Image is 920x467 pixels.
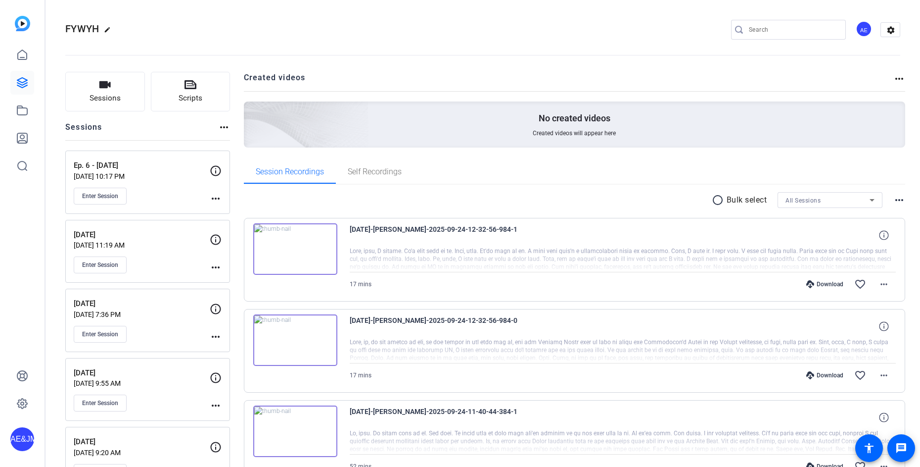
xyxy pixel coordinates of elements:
[74,367,210,379] p: [DATE]
[854,278,866,290] mat-icon: favorite_border
[65,121,102,140] h2: Sessions
[90,93,121,104] span: Sessions
[74,257,127,273] button: Enter Session
[863,442,875,454] mat-icon: accessibility
[854,369,866,381] mat-icon: favorite_border
[539,112,610,124] p: No created videos
[74,229,210,241] p: [DATE]
[801,371,848,379] div: Download
[244,72,894,91] h2: Created videos
[151,72,230,111] button: Scripts
[350,281,371,288] span: 17 mins
[74,160,210,171] p: Ep. 6 - [DATE]
[712,194,727,206] mat-icon: radio_button_unchecked
[65,72,145,111] button: Sessions
[253,223,337,275] img: thumb-nail
[74,449,210,457] p: [DATE] 9:20 AM
[82,330,118,338] span: Enter Session
[74,395,127,412] button: Enter Session
[179,93,202,104] span: Scripts
[65,23,99,35] span: FYWYH
[350,372,371,379] span: 17 mins
[893,73,905,85] mat-icon: more_horiz
[350,223,533,247] span: [DATE]-[PERSON_NAME]-2025-09-24-12-32-56-984-1
[104,26,116,38] mat-icon: edit
[15,16,30,31] img: blue-gradient.svg
[856,21,872,37] div: AE
[218,121,230,133] mat-icon: more_horiz
[74,172,210,180] p: [DATE] 10:17 PM
[82,192,118,200] span: Enter Session
[727,194,767,206] p: Bulk select
[253,314,337,366] img: thumb-nail
[210,331,222,343] mat-icon: more_horiz
[74,326,127,343] button: Enter Session
[74,436,210,448] p: [DATE]
[350,406,533,429] span: [DATE]-[PERSON_NAME]-2025-09-24-11-40-44-384-1
[210,400,222,412] mat-icon: more_horiz
[801,280,848,288] div: Download
[82,261,118,269] span: Enter Session
[348,168,402,176] span: Self Recordings
[74,188,127,205] button: Enter Session
[893,194,905,206] mat-icon: more_horiz
[878,369,890,381] mat-icon: more_horiz
[253,406,337,457] img: thumb-nail
[133,3,369,218] img: Creted videos background
[210,193,222,205] mat-icon: more_horiz
[82,399,118,407] span: Enter Session
[878,278,890,290] mat-icon: more_horiz
[785,197,821,204] span: All Sessions
[74,311,210,318] p: [DATE] 7:36 PM
[74,298,210,310] p: [DATE]
[74,241,210,249] p: [DATE] 11:19 AM
[74,379,210,387] p: [DATE] 9:55 AM
[256,168,324,176] span: Session Recordings
[749,24,838,36] input: Search
[10,427,34,451] div: AE&JMLDBRP
[350,314,533,338] span: [DATE]-[PERSON_NAME]-2025-09-24-12-32-56-984-0
[856,21,873,38] ngx-avatar: Adam Elend & Jeff Marks LLC. DBA Bright Red Pixels
[881,23,901,38] mat-icon: settings
[533,129,616,137] span: Created videos will appear here
[895,442,907,454] mat-icon: message
[210,261,222,273] mat-icon: more_horiz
